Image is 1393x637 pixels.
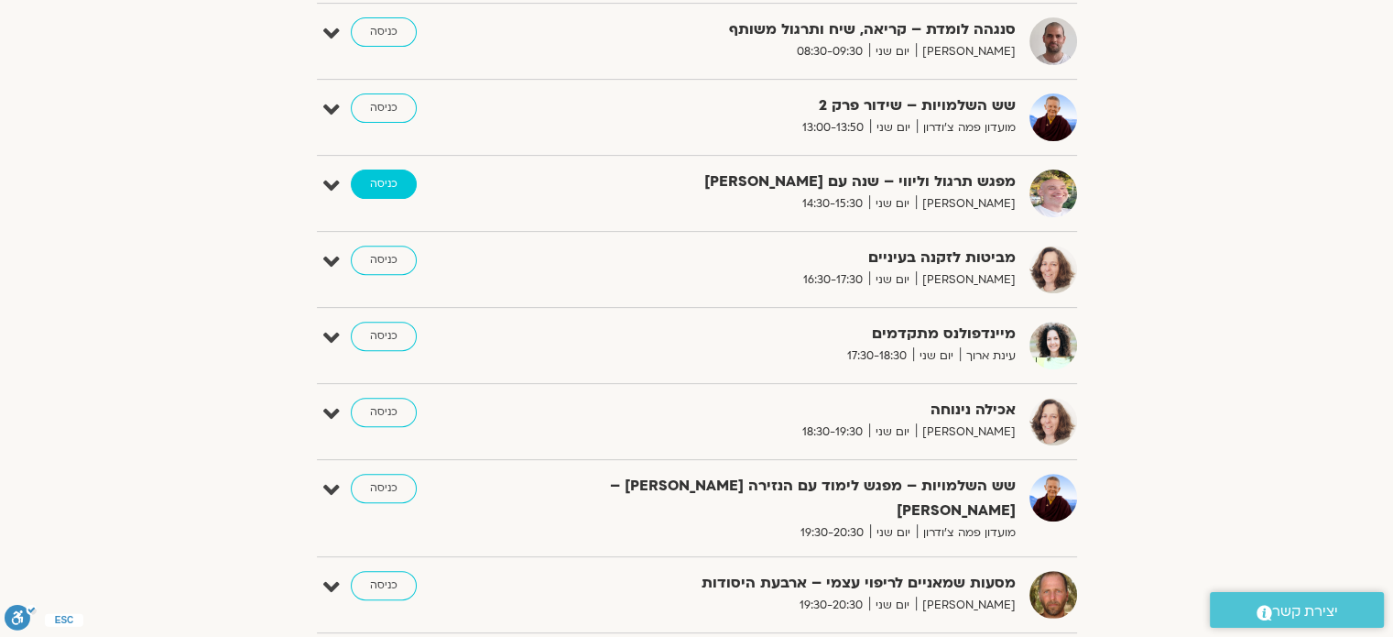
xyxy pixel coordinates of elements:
strong: מביטות לזקנה בעיניים [567,246,1016,270]
span: 13:00-13:50 [796,118,870,137]
a: כניסה [351,93,417,123]
strong: שש השלמויות – שידור פרק 2 [567,93,1016,118]
span: [PERSON_NAME] [916,423,1016,442]
span: יום שני [869,423,916,442]
span: [PERSON_NAME] [916,194,1016,214]
strong: אכילה נינוחה [567,398,1016,423]
strong: מיינדפולנס מתקדמים [567,322,1016,346]
a: כניסה [351,322,417,351]
a: כניסה [351,398,417,427]
strong: סנגהה לומדת – קריאה, שיח ותרגול משותף [567,17,1016,42]
span: 19:30-20:30 [793,596,869,615]
a: כניסה [351,246,417,275]
span: 19:30-20:30 [794,523,870,543]
a: כניסה [351,474,417,503]
span: יום שני [870,523,917,543]
a: כניסה [351,17,417,47]
span: [PERSON_NAME] [916,42,1016,61]
a: כניסה [351,170,417,199]
span: יום שני [913,346,960,366]
strong: שש השלמויות – מפגש לימוד עם הנזירה [PERSON_NAME] – [PERSON_NAME] [567,474,1016,523]
span: 08:30-09:30 [790,42,869,61]
span: יום שני [869,270,916,290]
span: 16:30-17:30 [797,270,869,290]
span: מועדון פמה צ'ודרון [917,523,1016,543]
span: [PERSON_NAME] [916,270,1016,290]
span: 17:30-18:30 [841,346,913,366]
span: עינת ארוך [960,346,1016,366]
span: יום שני [869,42,916,61]
a: יצירת קשר [1210,592,1384,628]
span: 14:30-15:30 [796,194,869,214]
span: יום שני [869,596,916,615]
span: יצירת קשר [1272,599,1338,624]
span: יום שני [869,194,916,214]
span: [PERSON_NAME] [916,596,1016,615]
span: מועדון פמה צ'ודרון [917,118,1016,137]
span: 18:30-19:30 [796,423,869,442]
strong: מפגש תרגול וליווי – שנה עם [PERSON_NAME] [567,170,1016,194]
span: יום שני [870,118,917,137]
strong: מסעות שמאניים לריפוי עצמי – ארבעת היסודות [567,571,1016,596]
a: כניסה [351,571,417,600]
